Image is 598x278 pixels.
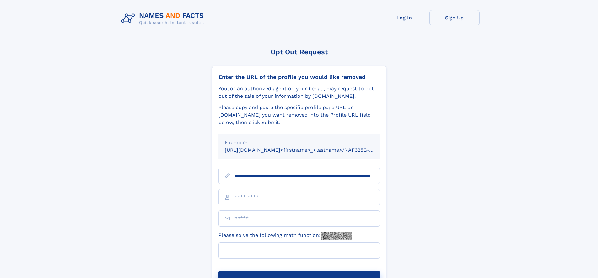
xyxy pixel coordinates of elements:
[429,10,480,25] a: Sign Up
[119,10,209,27] img: Logo Names and Facts
[225,139,374,146] div: Example:
[225,147,392,153] small: [URL][DOMAIN_NAME]<firstname>_<lastname>/NAF325G-xxxxxxxx
[379,10,429,25] a: Log In
[218,74,380,81] div: Enter the URL of the profile you would like removed
[218,104,380,126] div: Please copy and paste the specific profile page URL on [DOMAIN_NAME] you want removed into the Pr...
[218,85,380,100] div: You, or an authorized agent on your behalf, may request to opt-out of the sale of your informatio...
[218,232,352,240] label: Please solve the following math function:
[212,48,386,56] div: Opt Out Request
